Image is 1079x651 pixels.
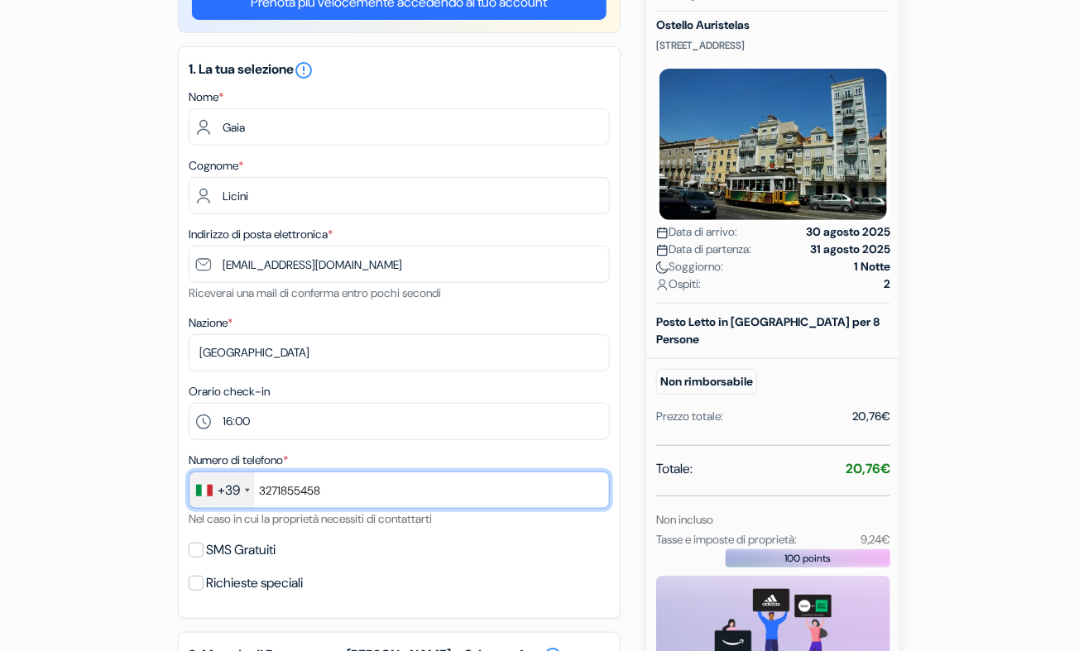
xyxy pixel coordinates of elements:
h5: 1. La tua selezione [189,60,610,80]
small: Tasse e imposte di proprietà: [656,532,797,547]
span: Data di partenza: [656,241,751,258]
strong: 31 agosto 2025 [810,241,890,258]
small: 9,24€ [861,532,890,547]
img: calendar.svg [656,244,669,256]
h5: Ostello Auristelas [656,18,890,32]
label: Indirizzo di posta elettronica [189,226,333,243]
img: user_icon.svg [656,279,669,291]
strong: 1 Notte [854,258,890,275]
div: +39 [218,481,240,500]
div: 20,76€ [852,408,890,425]
span: Totale: [656,459,693,479]
small: Non incluso [656,512,713,527]
span: Ospiti: [656,275,701,293]
input: Inserisci il cognome [189,177,610,214]
p: [STREET_ADDRESS] [656,39,890,52]
div: Italy (Italia): +39 [189,472,255,508]
label: Nazione [189,314,233,332]
label: Cognome [189,157,243,175]
label: Orario check-in [189,383,270,400]
input: Inserisci il nome [189,108,610,146]
strong: 30 agosto 2025 [806,223,890,241]
label: Numero di telefono [189,452,288,469]
small: Nel caso in cui la proprietà necessiti di contattarti [189,511,432,526]
img: moon.svg [656,261,669,274]
img: calendar.svg [656,227,669,239]
label: SMS Gratuiti [206,539,276,562]
small: Riceverai una mail di conferma entro pochi secondi [189,285,441,300]
input: Inserisci il tuo indirizzo email [189,246,610,283]
strong: 20,76€ [846,460,890,477]
span: 100 points [785,551,832,566]
small: Non rimborsabile [656,369,757,395]
a: error_outline [294,60,314,78]
div: Prezzo totale: [656,408,723,425]
span: Data di arrivo: [656,223,737,241]
strong: 2 [884,275,890,293]
b: Posto Letto in [GEOGRAPHIC_DATA] per 8 Persone [656,314,880,347]
input: 312 345 6789 [189,471,610,509]
label: Richieste speciali [206,572,303,595]
i: error_outline [294,60,314,80]
label: Nome [189,89,223,106]
span: Soggiorno: [656,258,723,275]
